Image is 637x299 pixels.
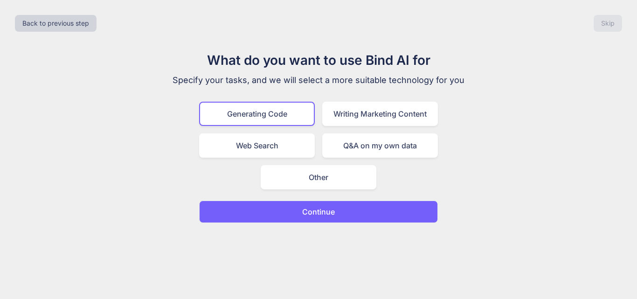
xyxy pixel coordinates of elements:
[322,102,438,126] div: Writing Marketing Content
[15,15,97,32] button: Back to previous step
[261,165,376,189] div: Other
[162,50,475,70] h1: What do you want to use Bind AI for
[302,206,335,217] p: Continue
[199,201,438,223] button: Continue
[162,74,475,87] p: Specify your tasks, and we will select a more suitable technology for you
[594,15,622,32] button: Skip
[322,133,438,158] div: Q&A on my own data
[199,133,315,158] div: Web Search
[199,102,315,126] div: Generating Code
